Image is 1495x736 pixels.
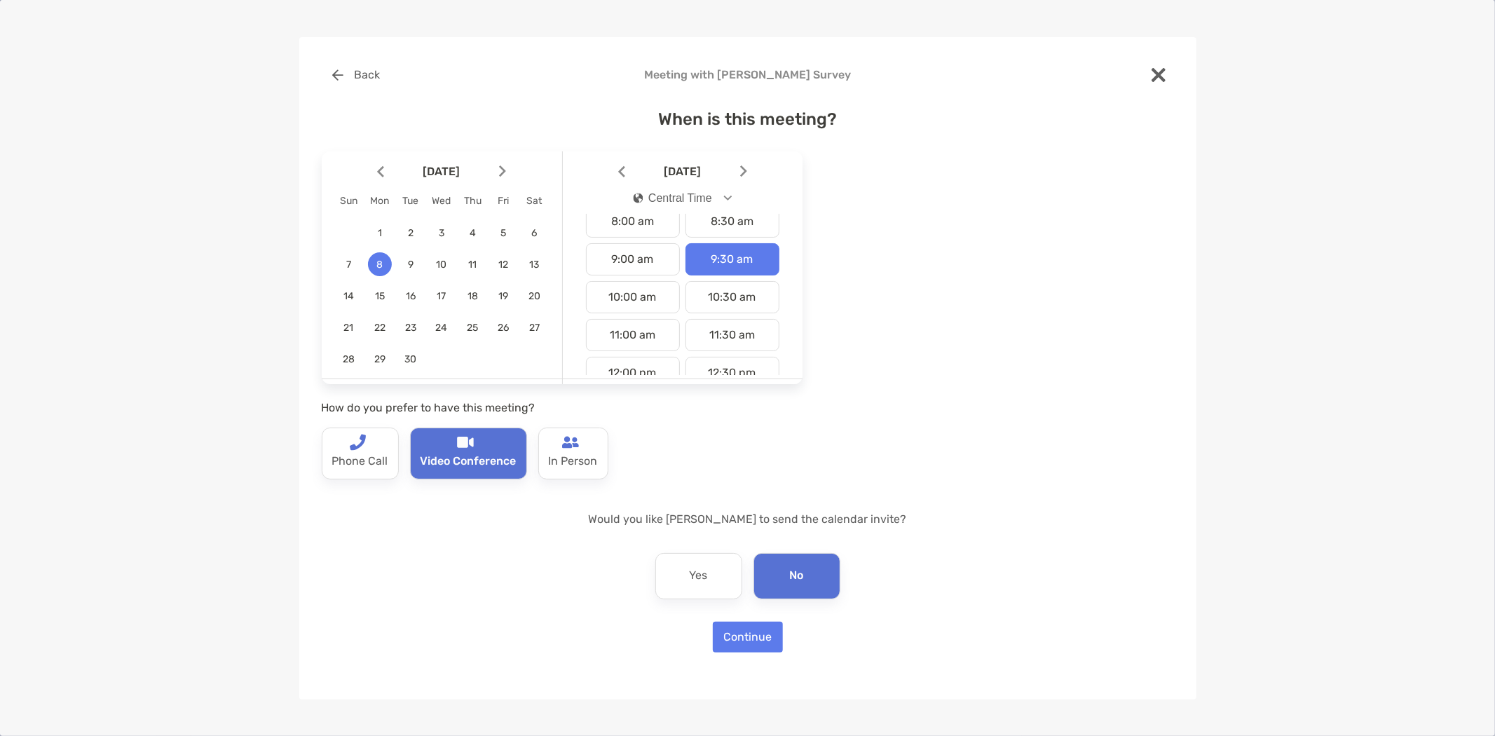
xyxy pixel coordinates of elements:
button: Continue [713,622,783,653]
span: 13 [522,259,546,271]
img: icon [633,193,643,203]
span: [DATE] [387,165,496,178]
span: 4 [460,227,484,239]
h4: Meeting with [PERSON_NAME] Survey [322,68,1174,81]
span: 29 [368,353,392,365]
span: 17 [430,290,453,302]
span: 11 [460,259,484,271]
span: 15 [368,290,392,302]
img: close modal [1152,68,1166,82]
p: Phone Call [332,451,388,473]
span: 25 [460,322,484,334]
img: Open dropdown arrow [723,196,732,200]
img: type-call [562,434,579,451]
img: Arrow icon [499,165,506,177]
div: Wed [426,195,457,207]
span: 27 [522,322,546,334]
div: 9:30 am [685,243,779,275]
img: button icon [332,69,343,81]
span: 3 [430,227,453,239]
div: Sat [519,195,549,207]
span: 6 [522,227,546,239]
span: 19 [491,290,515,302]
div: Mon [364,195,395,207]
h4: When is this meeting? [322,109,1174,129]
span: 12 [491,259,515,271]
span: 30 [399,353,423,365]
span: [DATE] [628,165,737,178]
div: 10:00 am [586,281,680,313]
span: 28 [337,353,361,365]
span: 5 [491,227,515,239]
p: Yes [690,565,708,587]
span: 7 [337,259,361,271]
div: Central Time [633,192,712,205]
button: Back [322,60,391,90]
div: 12:30 pm [685,357,779,389]
div: 9:00 am [586,243,680,275]
span: 20 [522,290,546,302]
div: Fri [488,195,519,207]
span: 14 [337,290,361,302]
span: 24 [430,322,453,334]
img: Arrow icon [618,165,625,177]
span: 22 [368,322,392,334]
img: type-call [349,434,366,451]
span: 23 [399,322,423,334]
p: Would you like [PERSON_NAME] to send the calendar invite? [322,510,1174,528]
span: 10 [430,259,453,271]
div: Tue [395,195,426,207]
div: 12:00 pm [586,357,680,389]
span: 18 [460,290,484,302]
div: 10:30 am [685,281,779,313]
div: Sun [334,195,364,207]
button: iconCentral Time [621,182,744,214]
img: type-call [457,434,474,451]
div: 11:30 am [685,319,779,351]
span: 9 [399,259,423,271]
span: 21 [337,322,361,334]
span: 16 [399,290,423,302]
img: Arrow icon [740,165,747,177]
div: 8:00 am [586,205,680,238]
span: 2 [399,227,423,239]
p: Video Conference [421,451,517,473]
p: No [790,565,804,587]
span: 8 [368,259,392,271]
p: How do you prefer to have this meeting? [322,399,803,416]
p: In Person [549,451,598,473]
img: Arrow icon [377,165,384,177]
div: Thu [457,195,488,207]
span: 1 [368,227,392,239]
div: 11:00 am [586,319,680,351]
span: 26 [491,322,515,334]
div: 8:30 am [685,205,779,238]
